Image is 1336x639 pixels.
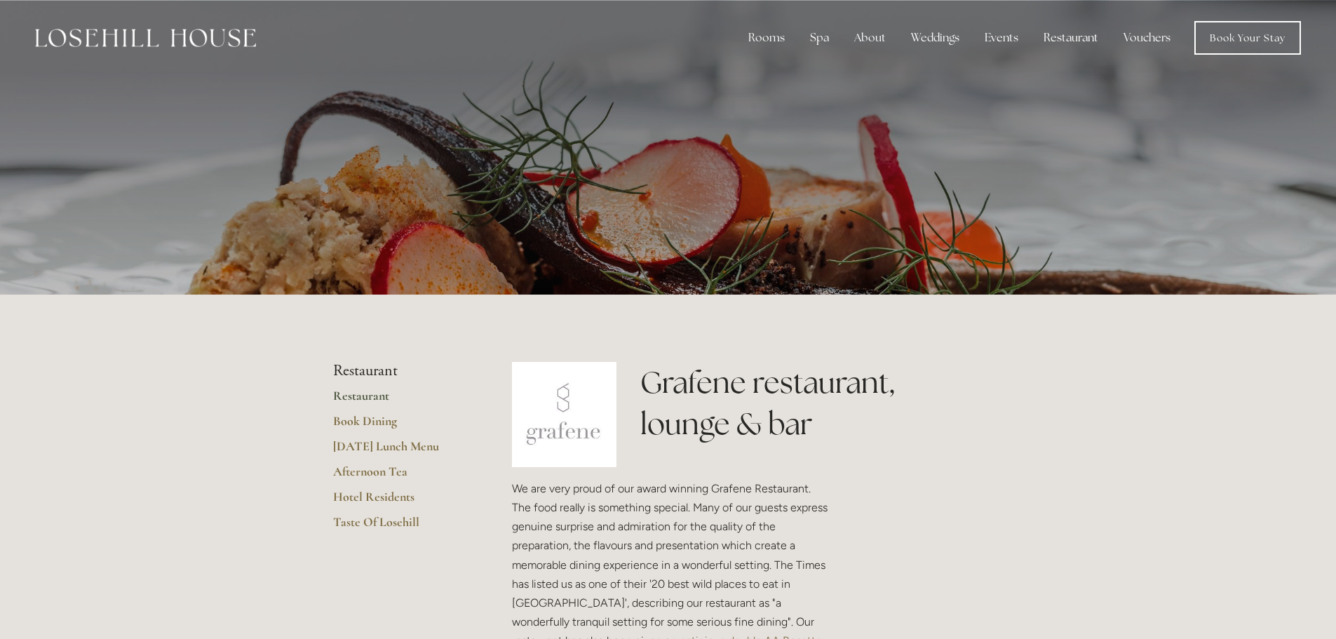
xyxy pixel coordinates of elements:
a: Afternoon Tea [333,464,467,489]
h1: Grafene restaurant, lounge & bar [640,362,1003,445]
div: Restaurant [1032,24,1109,52]
div: Events [973,24,1030,52]
a: Vouchers [1112,24,1182,52]
a: Book Your Stay [1194,21,1301,55]
a: Book Dining [333,413,467,438]
a: Restaurant [333,388,467,413]
div: About [843,24,897,52]
div: Rooms [737,24,796,52]
a: Hotel Residents [333,489,467,514]
a: [DATE] Lunch Menu [333,438,467,464]
a: Taste Of Losehill [333,514,467,539]
img: Losehill House [35,29,256,47]
img: grafene.jpg [512,362,617,467]
li: Restaurant [333,362,467,380]
div: Spa [799,24,840,52]
div: Weddings [900,24,971,52]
